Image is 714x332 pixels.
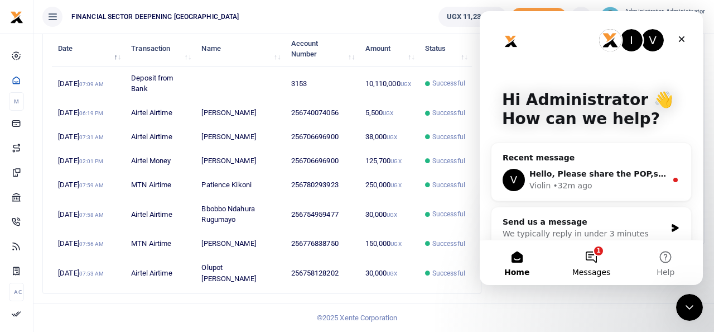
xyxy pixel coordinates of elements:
[401,81,411,87] small: UGX
[195,232,284,256] td: [PERSON_NAME]
[359,31,418,66] th: Amount: activate to sort column ascending
[125,197,195,232] td: Airtel Airtime
[25,257,50,265] span: Home
[11,196,212,238] div: Send us a messageWe typically reply in under 3 minutes
[52,197,125,232] td: [DATE]
[359,232,418,256] td: 150,000
[600,7,705,27] a: profile-user Administrator Administrator Operations
[50,158,432,167] span: Hello, Please share the POP,so that this can be escalated to the finance team to action
[52,67,125,101] td: [DATE]
[67,12,243,22] span: FINANCIAL SECTOR DEEPENING [GEOGRAPHIC_DATA]
[284,197,359,232] td: 256754959477
[387,271,397,277] small: UGX
[125,125,195,149] td: Airtel Airtime
[177,257,195,265] span: Help
[125,232,195,256] td: MTN Airtime
[149,229,223,274] button: Help
[432,209,465,219] span: Successful
[432,132,465,142] span: Successful
[192,18,212,38] div: Close
[79,81,104,87] small: 07:09 AM
[284,67,359,101] td: 3153
[79,158,104,164] small: 02:01 PM
[383,110,393,116] small: UGX
[284,125,359,149] td: 256706696900
[125,173,195,197] td: MTN Airtime
[9,283,24,301] li: Ac
[52,173,125,197] td: [DATE]
[79,241,104,247] small: 07:56 AM
[511,8,567,26] span: Add money
[125,31,195,66] th: Transaction: activate to sort column ascending
[52,232,125,256] td: [DATE]
[79,134,104,140] small: 07:31 AM
[79,182,104,188] small: 07:59 AM
[359,197,418,232] td: 30,000
[195,125,284,149] td: [PERSON_NAME]
[676,294,703,321] iframe: Intercom live chat
[195,101,284,125] td: [PERSON_NAME]
[50,169,71,181] div: Violin
[390,182,401,188] small: UGX
[359,67,418,101] td: 10,110,000
[359,256,418,290] td: 30,000
[419,31,472,66] th: Status: activate to sort column ascending
[125,256,195,290] td: Airtel Airtime
[93,257,131,265] span: Messages
[284,256,359,290] td: 256758128202
[79,271,104,277] small: 07:53 AM
[52,125,125,149] td: [DATE]
[359,125,418,149] td: 38,000
[438,7,506,27] a: UGX 11,234,829
[195,256,284,290] td: Olupot [PERSON_NAME]
[125,101,195,125] td: Airtel Airtime
[432,239,465,249] span: Successful
[195,173,284,197] td: Patience Kikoni
[284,31,359,66] th: Account Number: activate to sort column ascending
[10,11,23,24] img: logo-small
[23,205,186,217] div: Send us a message
[52,31,125,66] th: Date: activate to sort column descending
[52,256,125,290] td: [DATE]
[432,78,465,88] span: Successful
[600,7,620,27] img: profile-user
[432,180,465,190] span: Successful
[195,197,284,232] td: Bbobbo Ndahura Rugumayo
[359,149,418,173] td: 125,700
[284,232,359,256] td: 256776838750
[10,12,23,21] a: logo-small logo-large logo-large
[359,101,418,125] td: 5,500
[480,11,703,285] iframe: Intercom live chat
[390,241,401,247] small: UGX
[390,158,401,164] small: UGX
[23,217,186,229] div: We typically reply in under 3 minutes
[284,149,359,173] td: 256706696900
[195,31,284,66] th: Name: activate to sort column ascending
[195,149,284,173] td: [PERSON_NAME]
[125,149,195,173] td: Airtel Money
[52,149,125,173] td: [DATE]
[284,173,359,197] td: 256780293923
[434,7,511,27] li: Wallet ballance
[447,11,498,22] span: UGX 11,234,829
[511,8,567,26] li: Toup your wallet
[387,134,397,140] small: UGX
[359,173,418,197] td: 250,000
[125,67,195,101] td: Deposit from Bank
[9,92,24,111] li: M
[284,101,359,125] td: 256740074056
[387,212,397,218] small: UGX
[52,101,125,125] td: [DATE]
[79,110,104,116] small: 06:19 PM
[625,7,705,17] small: Administrator Administrator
